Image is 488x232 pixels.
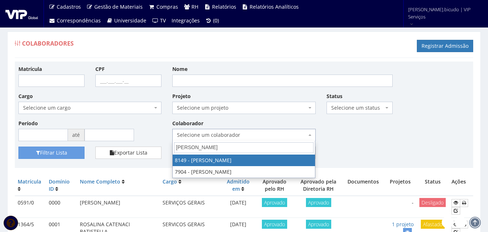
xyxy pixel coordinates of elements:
[156,3,178,10] span: Compras
[227,178,250,192] a: Admitido em
[173,155,315,166] li: 8149 - [PERSON_NAME]
[18,93,33,100] label: Cargo
[57,17,101,24] span: Correspondências
[172,102,315,114] span: Selecione um projeto
[172,17,200,24] span: Integrações
[46,196,77,218] td: 0000
[172,129,315,141] span: Selecione um colaborador
[250,3,299,10] span: Relatórios Analíticos
[57,3,81,10] span: Cadastros
[18,178,41,185] a: Matrícula
[392,221,414,228] a: 1 projeto
[172,120,203,127] label: Colaborador
[327,93,342,100] label: Status
[255,175,294,196] th: Aprovado pelo RH
[203,14,222,28] a: (0)
[68,129,85,141] span: até
[160,196,221,218] td: SERVIÇOS GERAIS
[22,39,74,47] span: Colaboradores
[262,220,287,229] span: Aprovado
[169,14,203,28] a: Integrações
[94,3,143,10] span: Gestão de Materiais
[421,220,445,229] span: Afastado
[95,66,105,73] label: CPF
[18,120,38,127] label: Período
[331,104,384,111] span: Selecione um status
[173,166,315,178] li: 7904 - [PERSON_NAME]
[221,196,255,218] td: [DATE]
[18,102,161,114] span: Selecione um cargo
[95,147,161,159] button: Exportar Lista
[408,6,479,20] span: [PERSON_NAME].bicudo | VIP Serviços
[419,198,446,207] span: Desligado
[149,14,169,28] a: TV
[5,8,38,19] img: logo
[384,175,416,196] th: Projetos
[343,175,384,196] th: Documentos
[306,220,331,229] span: Aprovado
[104,14,150,28] a: Universidade
[49,178,70,192] a: Domínio ID
[449,175,473,196] th: Ações
[172,66,187,73] label: Nome
[95,75,161,87] input: ___.___.___-__
[46,14,104,28] a: Correspondências
[177,104,306,111] span: Selecione um projeto
[18,147,85,159] button: Filtrar Lista
[212,3,236,10] span: Relatórios
[114,17,146,24] span: Universidade
[23,104,152,111] span: Selecione um cargo
[306,198,331,207] span: Aprovado
[191,3,198,10] span: RH
[417,40,473,52] a: Registrar Admissão
[77,196,160,218] td: [PERSON_NAME]
[18,66,42,73] label: Matrícula
[80,178,120,185] a: Nome Completo
[163,178,177,185] a: Cargo
[15,196,46,218] td: 0591/0
[177,131,306,139] span: Selecione um colaborador
[213,17,219,24] span: (0)
[172,93,191,100] label: Projeto
[294,175,343,196] th: Aprovado pela Diretoria RH
[327,102,393,114] span: Selecione um status
[416,175,449,196] th: Status
[384,196,416,218] td: -
[262,198,287,207] span: Aprovado
[160,17,166,24] span: TV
